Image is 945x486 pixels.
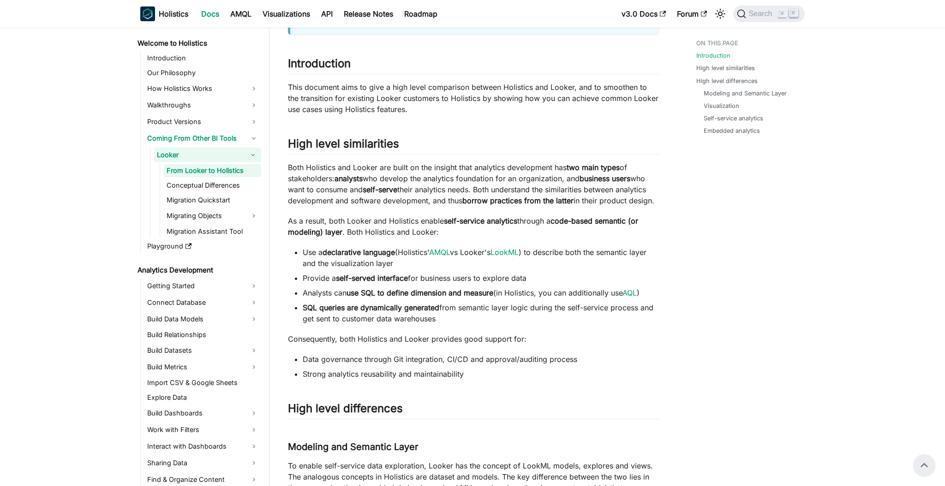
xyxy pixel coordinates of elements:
[144,114,261,129] a: Product Versions
[336,273,408,283] strong: self-served interface
[144,456,261,470] a: Sharing Data
[144,240,261,253] a: Playground
[316,6,338,21] a: API
[144,98,261,113] a: Walkthroughs
[159,8,188,19] b: Holistics
[778,10,787,18] kbd: ⌘
[363,185,397,194] strong: self-serve
[144,343,261,358] a: Build Datasets
[335,174,363,183] strong: analysts
[140,6,155,21] img: Holistics
[154,148,245,162] a: Looker
[144,131,261,146] a: Coming From Other BI Tools
[257,6,316,21] a: Visualizations
[164,194,261,207] a: Migration Quickstart
[164,179,261,192] a: Conceptual Differences
[616,6,671,21] a: v3.0 Docs
[131,28,269,486] nav: Docs sidebar
[462,196,574,205] strong: borrow practices from the latter
[303,368,659,379] li: Strong analytics reusability and maintainability
[696,64,755,72] a: High level similarities
[567,163,620,172] strong: two main types
[144,312,261,326] a: Build Data Models
[696,77,758,85] a: High level differences
[323,248,395,257] strong: declarative language
[288,137,659,154] h2: High level similarities
[347,288,493,297] strong: use SQL to define dimension and measure
[704,114,763,123] a: Self-service analytics
[303,302,659,324] li: from semantic layer logic during the self-service process and get sent to customer data warehouses
[144,439,261,454] a: Interact with Dashboards
[135,264,261,277] a: Analytics Development
[288,441,659,453] h3: Modeling and Semantic Layer
[288,82,659,115] p: This document aims to give a high level comparison between Holistics and Looker, and to smoothen ...
[338,6,399,21] a: Release Notes
[144,328,261,341] a: Build Relationships
[303,273,659,284] li: Provide a for business users to explore data
[140,6,188,21] a: HolisticsHolistics
[135,37,261,50] a: Welcome to Holistics
[696,51,730,60] a: Introduction
[288,57,659,74] h2: Introduction
[789,9,798,18] kbd: K
[303,303,439,312] strong: SQL queries are dynamically generated
[144,81,261,96] a: How Holistics Works
[303,247,659,269] li: Use a (Holistics' vs Looker's ) to describe both the semantic layer and the visualization layer
[733,6,805,22] button: Search (Command+K)
[399,6,443,21] a: Roadmap
[164,208,261,223] a: Migrating Objects
[288,216,638,237] strong: code-based semantic (or modeling) layer
[704,126,760,135] a: Embedded analytics
[196,6,225,21] a: Docs
[144,406,261,421] a: Build Dashboards
[746,10,778,18] span: Search
[144,422,261,437] a: Work with Filters
[671,6,712,21] a: Forum
[164,164,261,177] a: From Looker to Holistics
[288,402,659,419] h2: High level differences
[144,391,261,404] a: Explore Data
[225,6,257,21] a: AMQL
[144,66,261,79] a: Our Philosophy
[303,354,659,365] li: Data governance through Git integration, CI/CD and approval/auditing process
[144,360,261,374] a: Build Metrics
[144,279,261,293] a: Getting Started
[144,295,261,310] a: Connect Database
[444,216,517,225] strong: self-service analytics
[144,52,261,65] a: Introduction
[245,148,261,162] button: Collapse sidebar category 'Looker'
[713,6,728,21] button: Switch between dark and light mode (currently light mode)
[580,174,630,183] strong: business users
[288,215,659,237] p: As a result, both Looker and Holistics enable through a . Both Holistics and Looker:
[704,89,787,98] a: Modeling and Semantic Layer
[913,454,935,476] button: Scroll back to top
[303,287,659,298] li: Analysts can (in Holistics, you can additionally use )
[704,101,739,110] a: Visualization
[288,333,659,344] p: Consequently, both Holistics and Looker provides good support for:
[429,248,450,257] a: AMQL
[622,288,637,297] a: AQL
[288,162,659,206] p: Both Holistics and Looker are built on the insight that analytics development has of stakeholders...
[164,225,261,238] a: Migration Assistant Tool
[144,376,261,389] a: Import CSV & Google Sheets
[490,248,519,257] a: LookML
